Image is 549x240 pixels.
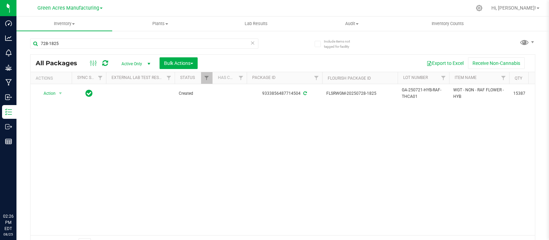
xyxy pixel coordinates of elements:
span: FLSRWGM-20250728-1825 [326,90,394,97]
a: Filter [498,72,509,84]
button: Export to Excel [422,57,468,69]
button: Receive Non-Cannabis [468,57,525,69]
inline-svg: Grow [5,64,12,71]
span: GA-250721-HYB-RAF-THCA01 [402,87,445,100]
span: Lab Results [235,21,277,27]
a: Item Name [455,75,477,80]
a: Filter [438,72,449,84]
span: Sync from Compliance System [302,91,307,96]
inline-svg: Manufacturing [5,79,12,86]
span: Bulk Actions [164,60,193,66]
div: Actions [36,76,69,81]
inline-svg: Outbound [5,123,12,130]
span: Clear [250,38,255,47]
div: Manage settings [475,5,483,11]
span: In Sync [85,89,93,98]
inline-svg: Inbound [5,94,12,101]
span: WGT - NON - RAF FLOWER - HYB [453,87,505,100]
p: 08/25 [3,232,13,237]
input: Search Package ID, Item Name, SKU, Lot or Part Number... [30,38,258,49]
div: 9333856487714504 [246,90,323,97]
span: Audit [304,21,399,27]
span: Action [37,89,56,98]
span: Green Acres Manufacturing [37,5,99,11]
a: Flourish Package ID [328,76,371,81]
a: Package ID [252,75,276,80]
span: Include items not tagged for facility [324,39,358,49]
a: Filter [201,72,212,84]
a: Lot Number [403,75,428,80]
iframe: Resource center [7,185,27,206]
inline-svg: Analytics [5,35,12,42]
th: Has COA [212,72,247,84]
a: Filter [163,72,175,84]
a: Filter [235,72,247,84]
inline-svg: Inventory [5,108,12,115]
inline-svg: Monitoring [5,49,12,56]
span: Inventory Counts [422,21,473,27]
a: Filter [311,72,322,84]
span: Inventory [16,21,112,27]
inline-svg: Reports [5,138,12,145]
inline-svg: Dashboard [5,20,12,27]
p: 02:26 PM EDT [3,213,13,232]
span: Plants [113,21,208,27]
iframe: Resource center unread badge [20,184,28,192]
span: Hi, [PERSON_NAME]! [491,5,536,11]
a: Sync Status [77,75,104,80]
span: All Packages [36,59,84,67]
span: Created [179,90,208,97]
a: External Lab Test Result [112,75,165,80]
a: Filter [95,72,106,84]
span: select [56,89,65,98]
span: 15387 [513,90,539,97]
a: Qty [515,76,522,81]
a: Status [180,75,195,80]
